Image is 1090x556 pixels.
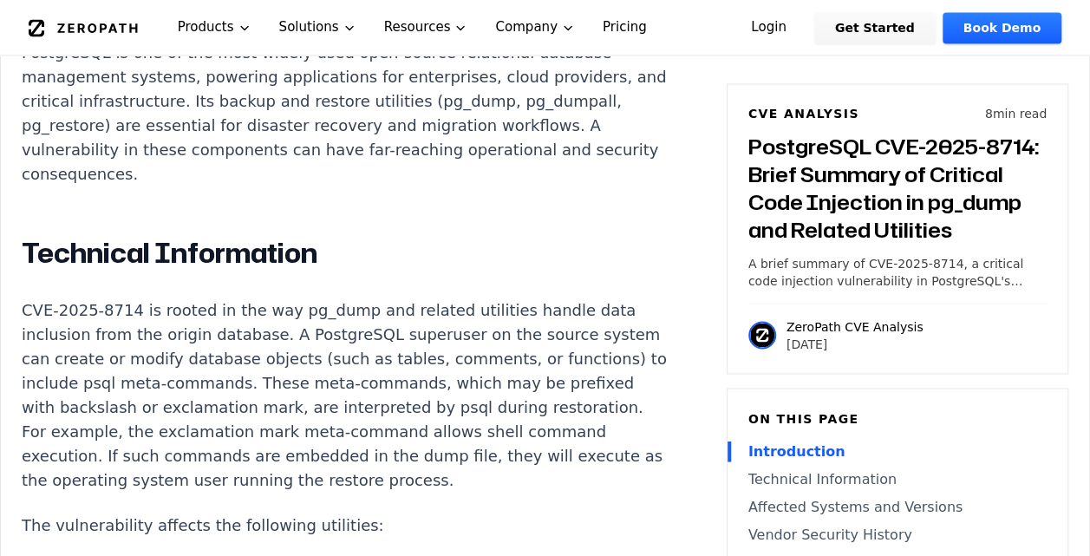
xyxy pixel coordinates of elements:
p: A brief summary of CVE-2025-8714, a critical code injection vulnerability in PostgreSQL's pg_dump... [748,254,1047,289]
a: Book Demo [943,12,1061,43]
a: Technical Information [748,468,1047,489]
h3: PostgreSQL CVE-2025-8714: Brief Summary of Critical Code Injection in pg_dump and Related Utilities [748,133,1047,244]
h2: Technical Information [22,235,667,270]
h6: On this page [748,409,1047,427]
a: Introduction [748,441,1047,461]
a: Vendor Security History [748,524,1047,545]
p: PostgreSQL is one of the most widely used open-source relational database management systems, pow... [22,41,667,186]
p: 8 min read [985,105,1047,122]
p: The vulnerability affects the following utilities: [22,513,667,537]
a: Get Started [814,12,936,43]
p: ZeroPath CVE Analysis [786,317,924,335]
h6: CVE Analysis [748,105,859,122]
p: [DATE] [786,335,924,352]
a: Affected Systems and Versions [748,496,1047,517]
a: Login [730,12,807,43]
img: ZeroPath CVE Analysis [748,321,776,349]
p: CVE-2025-8714 is rooted in the way pg_dump and related utilities handle data inclusion from the o... [22,298,667,492]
